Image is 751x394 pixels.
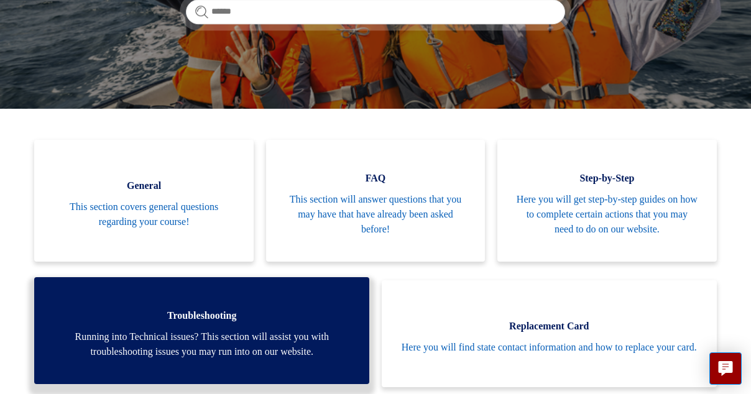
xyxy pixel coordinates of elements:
[382,280,717,387] a: Replacement Card Here you will find state contact information and how to replace your card.
[285,171,466,186] span: FAQ
[34,277,369,384] a: Troubleshooting Running into Technical issues? This section will assist you with troubleshooting ...
[53,178,234,193] span: General
[34,140,253,262] a: General This section covers general questions regarding your course!
[400,340,698,355] span: Here you will find state contact information and how to replace your card.
[497,140,716,262] a: Step-by-Step Here you will get step-by-step guides on how to complete certain actions that you ma...
[53,329,351,359] span: Running into Technical issues? This section will assist you with troubleshooting issues you may r...
[516,171,698,186] span: Step-by-Step
[400,319,698,334] span: Replacement Card
[709,352,742,385] button: Live chat
[516,192,698,237] span: Here you will get step-by-step guides on how to complete certain actions that you may need to do ...
[266,140,485,262] a: FAQ This section will answer questions that you may have that have already been asked before!
[285,192,466,237] span: This section will answer questions that you may have that have already been asked before!
[53,199,234,229] span: This section covers general questions regarding your course!
[53,308,351,323] span: Troubleshooting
